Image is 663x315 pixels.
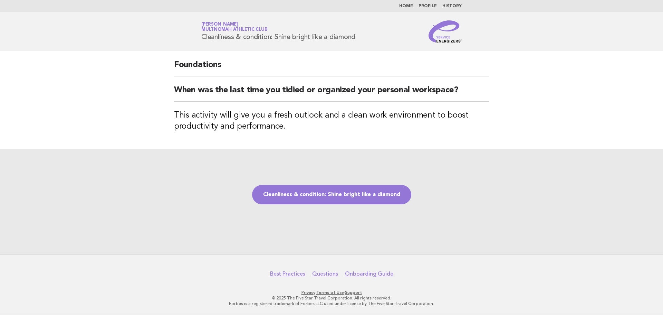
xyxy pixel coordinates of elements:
[399,4,413,8] a: Home
[120,301,543,306] p: Forbes is a registered trademark of Forbes LLC used under license by The Five Star Travel Corpora...
[301,290,315,295] a: Privacy
[174,110,489,132] h3: This activity will give you a fresh outlook and a clean work environment to boost productivity an...
[252,185,411,204] a: Cleanliness & condition: Shine bright like a diamond
[419,4,437,8] a: Profile
[174,59,489,76] h2: Foundations
[312,270,338,277] a: Questions
[316,290,344,295] a: Terms of Use
[120,290,543,295] p: · ·
[201,22,355,40] h1: Cleanliness & condition: Shine bright like a diamond
[201,22,267,32] a: [PERSON_NAME]Multnomah Athletic Club
[270,270,305,277] a: Best Practices
[201,28,267,32] span: Multnomah Athletic Club
[120,295,543,301] p: © 2025 The Five Star Travel Corporation. All rights reserved.
[345,270,393,277] a: Onboarding Guide
[345,290,362,295] a: Support
[174,85,489,102] h2: When was the last time you tidied or organized your personal workspace?
[442,4,462,8] a: History
[429,20,462,43] img: Service Energizers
